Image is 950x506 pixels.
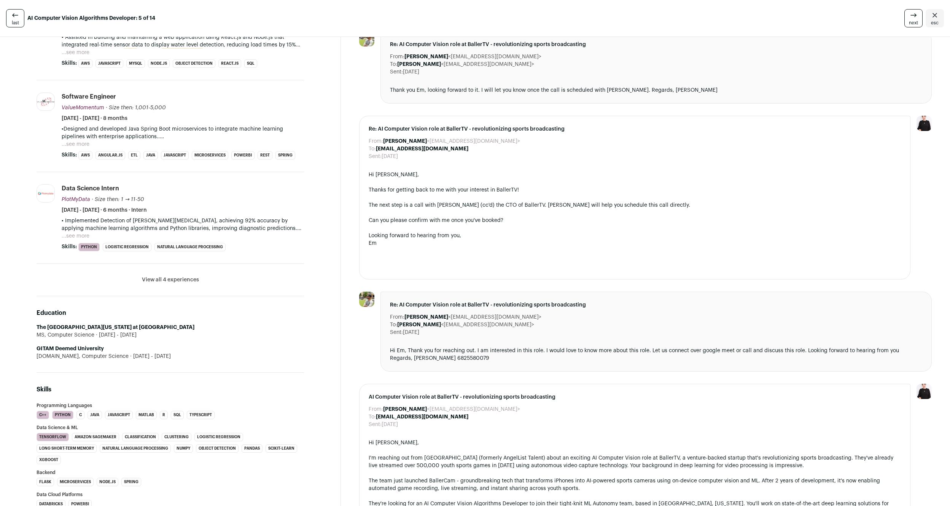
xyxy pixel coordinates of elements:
span: Em [369,241,377,246]
li: Logistic Regression [103,243,151,251]
strong: AI Computer Vision Algorithms Developer: 5 of 14 [27,14,155,22]
li: Java [143,151,158,160]
div: Hi Em, Thank you for reaching out. I am interested in this role. I would love to know more about ... [390,347,922,362]
dd: [DATE] [382,421,398,428]
dd: [DATE] [382,153,398,160]
button: ...see more [62,49,89,56]
li: NumPy [174,444,193,453]
img: aac810f5d29083730c8d70b651c36d9a3754352ab9b548e976c13236e75a5bd4.jpg [359,292,374,307]
span: Skills: [62,59,77,67]
span: last [12,20,19,26]
div: Data Science Intern [62,184,119,193]
img: 9240684-medium_jpg [917,116,932,131]
li: Natural Language Processing [154,243,226,251]
li: ETL [128,151,140,160]
li: Long Short-Term Memory [37,444,97,453]
div: [DOMAIN_NAME], Computer Science [37,353,304,360]
b: [PERSON_NAME] [383,407,427,412]
dd: <[EMAIL_ADDRESS][DOMAIN_NAME]> [404,313,541,321]
span: [DATE] - [DATE] · 8 months [62,115,127,122]
h3: Data Cloud Platforms [37,492,304,497]
img: 5db6f4065f2dfeb2d8f95d9967110eb2dfd88fe83a961fca0436be8f8b0207c7 [37,185,54,202]
span: [DATE] - [DATE] [94,331,137,339]
div: Software Engineer [62,93,116,101]
li: PowerBI [231,151,255,160]
dt: Sent: [390,68,403,76]
li: JavaScript [95,59,123,68]
dt: To: [390,321,397,329]
li: Amazon SageMaker [72,433,119,441]
span: esc [931,20,939,26]
span: Re: AI Computer Vision role at BallerTV - revolutionizing sports broadcasting [390,41,922,48]
dt: From: [390,313,404,321]
li: Pandas [242,444,263,453]
li: REST [258,151,272,160]
span: The next step is a call with [PERSON_NAME] (cc'd) the CTO of BallerTV. [PERSON_NAME] will help yo... [369,203,690,208]
dd: <[EMAIL_ADDRESS][DOMAIN_NAME]> [404,53,541,61]
dt: From: [369,405,383,413]
button: View all 4 experiences [142,276,199,284]
h2: Education [37,308,304,318]
li: Microservices [57,478,94,486]
span: [DATE] - [DATE] [129,353,171,360]
li: Clustering [162,433,191,441]
button: ...see more [62,232,89,240]
b: [EMAIL_ADDRESS][DOMAIN_NAME] [376,146,468,152]
span: Looking forward to hearing from you, [369,233,461,238]
span: Re: AI Computer Vision role at BallerTV - revolutionizing sports broadcasting [369,125,901,133]
a: next [904,9,923,27]
li: Spring [121,478,141,486]
span: [DATE] - [DATE] · 6 months · Intern [62,206,147,214]
dd: <[EMAIL_ADDRESS][DOMAIN_NAME]> [383,137,520,145]
span: Hi [PERSON_NAME], [369,172,419,177]
span: next [909,20,918,26]
li: TypeScript [187,411,215,419]
li: React.js [218,59,241,68]
span: AI Computer Vision role at BallerTV - revolutionizing sports broadcasting [369,393,901,401]
span: ValueMomentum [62,105,104,110]
li: Java [88,411,102,419]
div: MS, Computer Science [37,331,304,339]
dd: <[EMAIL_ADDRESS][DOMAIN_NAME]> [397,321,534,329]
li: MySQL [126,59,145,68]
li: Object Detection [173,59,215,68]
li: JavaScript [161,151,189,160]
li: C [76,411,84,419]
div: I'm reaching out from [GEOGRAPHIC_DATA] (formerly AngelList Talent) about an exciting AI Computer... [369,454,901,469]
strong: GITAM Deemed University [37,346,104,351]
mark: object detection [161,48,203,57]
b: [PERSON_NAME] [383,139,427,144]
dt: Sent: [369,153,382,160]
img: 9240684-medium_jpg [917,384,932,399]
div: Thank you Em, looking forward to it. I will let you know once the call is scheduled with [PERSON_... [390,86,922,94]
li: SQL [171,411,184,419]
li: SQL [244,59,257,68]
a: last [6,9,24,27]
span: Skills: [62,243,77,251]
p: • Assisted in building and maintaining a web application using React.js and Node.js that integrat... [62,34,304,49]
li: Python [52,411,73,419]
h3: Backend [37,470,304,475]
strong: The [GEOGRAPHIC_DATA][US_STATE] at [GEOGRAPHIC_DATA] [37,325,194,330]
li: Node.js [148,59,170,68]
h3: Data Science & ML [37,425,304,430]
b: [PERSON_NAME] [404,314,448,320]
span: · Size then: 1,001-5,000 [106,105,166,110]
li: AWS [78,59,92,68]
li: TensorFlow [37,433,69,441]
li: Microservices [192,151,228,160]
dt: To: [369,145,376,153]
span: Can you please confirm with me once you've booked? [369,218,503,223]
li: Python [78,243,100,251]
dt: To: [369,413,376,421]
li: Node.js [97,478,118,486]
div: The team just launched BallerCam - groundbreaking tech that transforms iPhones into AI-powered sp... [369,477,901,492]
span: Skills: [62,151,77,159]
b: [EMAIL_ADDRESS][DOMAIN_NAME] [376,414,468,420]
li: JavaScript [105,411,133,419]
dt: Sent: [390,329,403,336]
li: C++ [37,411,49,419]
dd: [DATE] [403,329,419,336]
li: Natural Language Processing [100,444,171,453]
li: Flask [37,478,54,486]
